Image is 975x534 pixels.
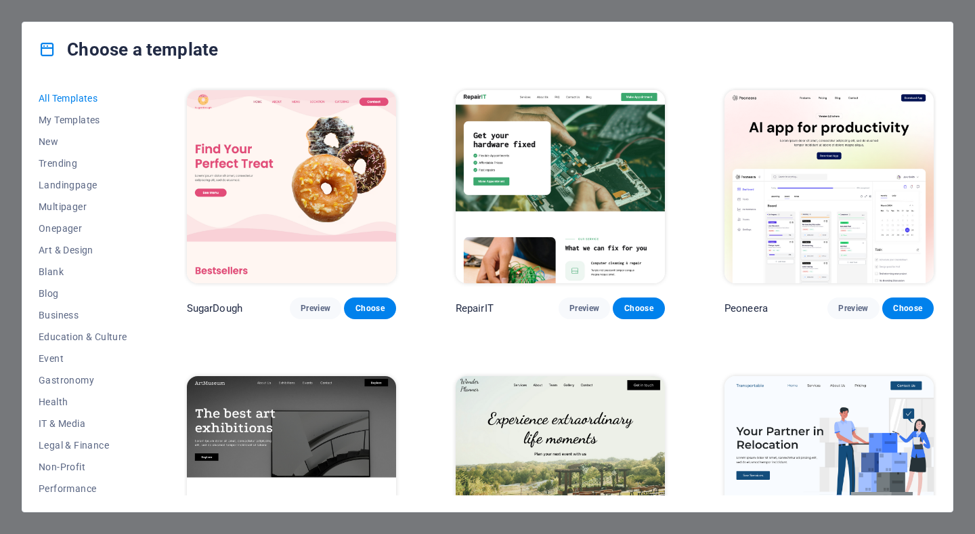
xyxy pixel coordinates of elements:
[39,109,127,131] button: My Templates
[724,90,934,283] img: Peoneera
[39,331,127,342] span: Education & Culture
[39,434,127,456] button: Legal & Finance
[39,304,127,326] button: Business
[39,266,127,277] span: Blank
[39,39,218,60] h4: Choose a template
[39,239,127,261] button: Art & Design
[39,396,127,407] span: Health
[39,440,127,451] span: Legal & Finance
[39,152,127,174] button: Trending
[39,93,127,104] span: All Templates
[569,303,599,314] span: Preview
[39,483,127,494] span: Performance
[39,245,127,255] span: Art & Design
[39,348,127,369] button: Event
[39,283,127,304] button: Blog
[39,158,127,169] span: Trending
[39,326,127,348] button: Education & Culture
[39,456,127,478] button: Non-Profit
[355,303,385,314] span: Choose
[893,303,923,314] span: Choose
[301,303,330,314] span: Preview
[39,261,127,283] button: Blank
[827,297,879,319] button: Preview
[838,303,868,314] span: Preview
[39,174,127,196] button: Landingpage
[290,297,341,319] button: Preview
[39,288,127,299] span: Blog
[39,196,127,218] button: Multipager
[39,418,127,429] span: IT & Media
[456,90,665,283] img: RepairIT
[882,297,934,319] button: Choose
[344,297,395,319] button: Choose
[39,391,127,413] button: Health
[559,297,610,319] button: Preview
[39,478,127,499] button: Performance
[39,180,127,190] span: Landingpage
[39,131,127,152] button: New
[39,218,127,239] button: Onepager
[624,303,653,314] span: Choose
[456,302,494,315] p: RepairIT
[39,413,127,434] button: IT & Media
[39,87,127,109] button: All Templates
[39,115,127,125] span: My Templates
[39,223,127,234] span: Onepager
[613,297,664,319] button: Choose
[39,353,127,364] span: Event
[187,90,396,283] img: SugarDough
[724,302,768,315] p: Peoneera
[187,302,242,315] p: SugarDough
[39,136,127,147] span: New
[39,375,127,386] span: Gastronomy
[39,310,127,321] span: Business
[39,201,127,212] span: Multipager
[39,369,127,391] button: Gastronomy
[39,461,127,472] span: Non-Profit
